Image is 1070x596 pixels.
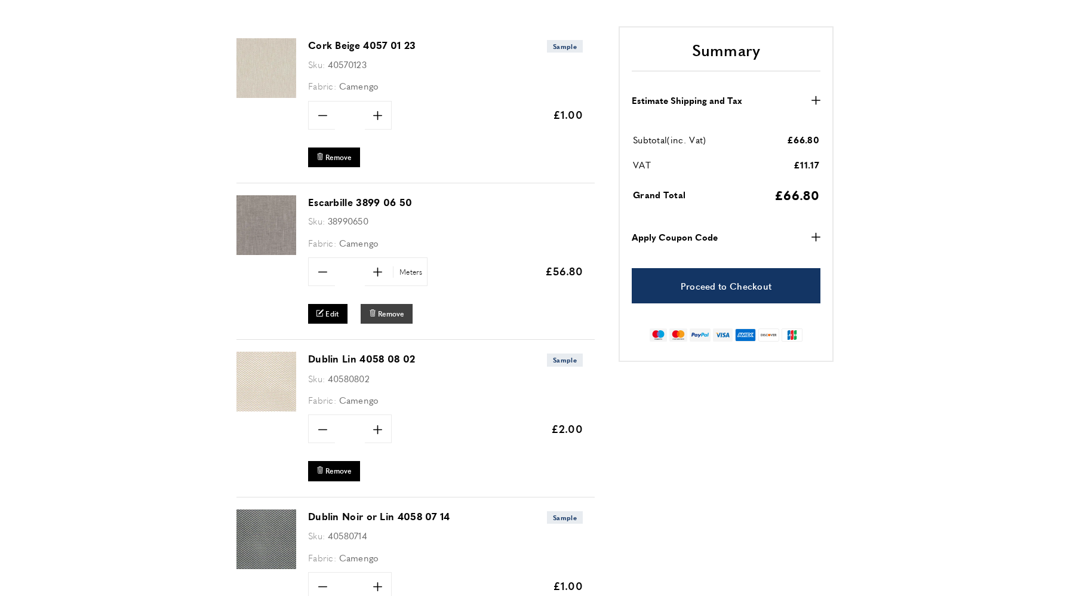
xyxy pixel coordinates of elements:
[308,79,336,92] span: Fabric:
[553,578,583,593] span: £1.00
[236,561,296,571] a: Dublin Noir or Lin 4058 07 14
[236,90,296,100] a: Cork Beige 4057 01 23
[325,309,339,319] span: Edit
[339,79,379,92] span: Camengo
[669,328,687,342] img: mastercard
[547,354,583,366] span: Sample
[236,247,296,257] a: Escarbille 3899 06 50
[393,266,426,278] span: Meters
[547,40,583,53] span: Sample
[667,133,706,146] span: (inc. Vat)
[713,328,733,342] img: visa
[325,152,352,162] span: Remove
[633,188,685,201] span: Grand Total
[553,107,583,122] span: £1.00
[328,529,367,542] span: 40580714
[632,93,820,107] button: Estimate Shipping and Tax
[236,195,296,255] img: Escarbille 3899 06 50
[308,38,416,52] a: Cork Beige 4057 01 23
[308,529,325,542] span: Sku:
[633,133,667,146] span: Subtotal
[547,511,583,524] span: Sample
[361,304,413,324] button: Remove Escarbille 3899 06 50
[325,466,352,476] span: Remove
[308,352,415,365] a: Dublin Lin 4058 08 02
[551,421,583,436] span: £2.00
[632,230,820,244] button: Apply Coupon Code
[632,230,718,244] strong: Apply Coupon Code
[632,268,820,303] a: Proceed to Checkout
[633,158,651,171] span: VAT
[735,328,756,342] img: american-express
[339,394,379,406] span: Camengo
[236,509,296,569] img: Dublin Noir or Lin 4058 07 14
[545,263,583,278] span: £56.80
[236,38,296,98] img: Cork Beige 4057 01 23
[690,328,711,342] img: paypal
[328,214,368,227] span: 38990650
[308,509,450,523] a: Dublin Noir or Lin 4058 07 14
[794,158,819,171] span: £11.17
[378,309,404,319] span: Remove
[650,328,667,342] img: maestro
[632,39,820,72] h2: Summary
[236,403,296,413] a: Dublin Lin 4058 08 02
[774,186,819,204] span: £66.80
[758,328,779,342] img: discover
[328,372,370,385] span: 40580802
[339,236,379,249] span: Camengo
[308,394,336,406] span: Fabric:
[308,58,325,70] span: Sku:
[308,461,360,481] button: Remove Dublin Lin 4058 08 02
[782,328,802,342] img: jcb
[308,195,412,209] a: Escarbille 3899 06 50
[308,236,336,249] span: Fabric:
[308,551,336,564] span: Fabric:
[328,58,367,70] span: 40570123
[339,551,379,564] span: Camengo
[632,93,742,107] strong: Estimate Shipping and Tax
[308,214,325,227] span: Sku:
[308,372,325,385] span: Sku:
[236,352,296,411] img: Dublin Lin 4058 08 02
[308,148,360,167] button: Remove Cork Beige 4057 01 23
[787,133,819,146] span: £66.80
[308,304,348,324] a: Edit Escarbille 3899 06 50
